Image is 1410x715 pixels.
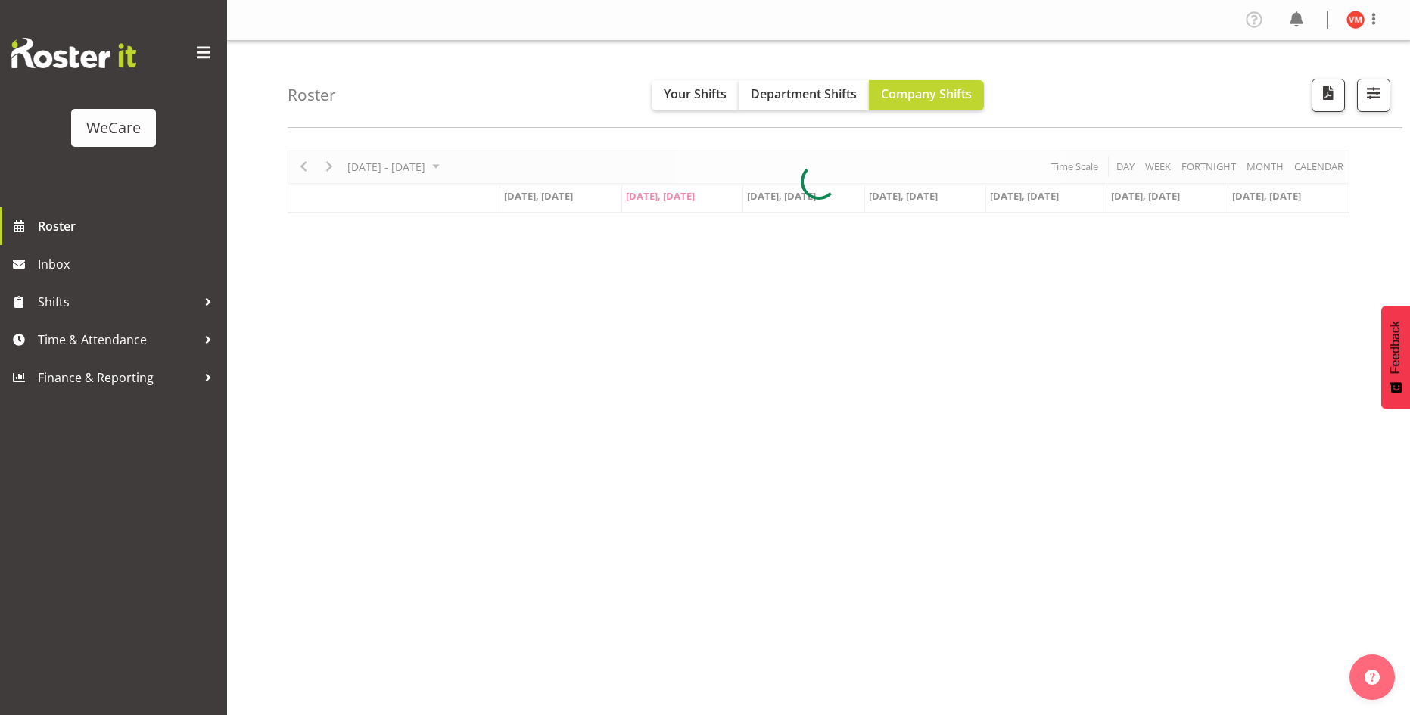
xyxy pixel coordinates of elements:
[38,215,219,238] span: Roster
[1357,79,1390,112] button: Filter Shifts
[1346,11,1365,29] img: viktoriia-molchanova11567.jpg
[11,38,136,68] img: Rosterit website logo
[1389,321,1402,374] span: Feedback
[38,366,197,389] span: Finance & Reporting
[38,291,197,313] span: Shifts
[1381,306,1410,409] button: Feedback - Show survey
[288,86,336,104] h4: Roster
[751,85,857,102] span: Department Shifts
[652,80,739,110] button: Your Shifts
[664,85,727,102] span: Your Shifts
[739,80,869,110] button: Department Shifts
[1365,670,1380,685] img: help-xxl-2.png
[869,80,984,110] button: Company Shifts
[38,328,197,351] span: Time & Attendance
[1312,79,1345,112] button: Download a PDF of the roster according to the set date range.
[881,85,972,102] span: Company Shifts
[86,117,141,139] div: WeCare
[38,253,219,275] span: Inbox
